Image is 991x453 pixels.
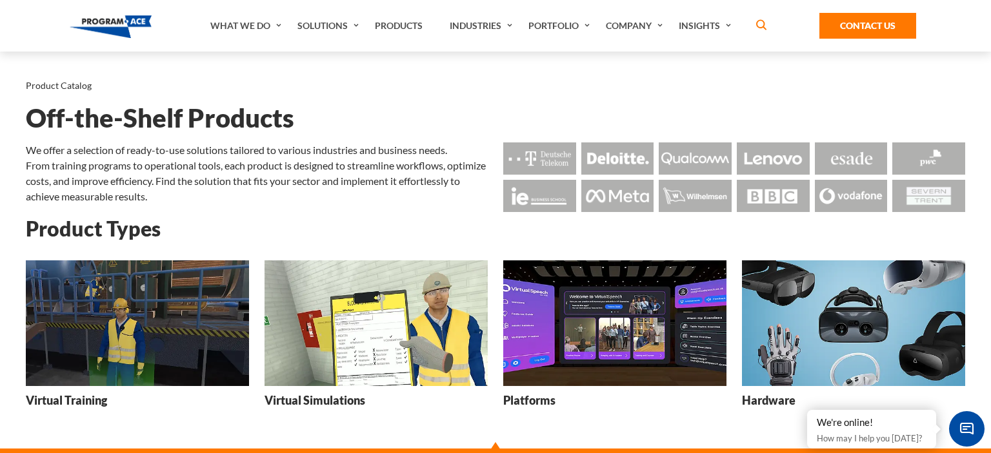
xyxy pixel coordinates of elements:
[742,260,965,386] img: Hardware
[265,260,488,386] img: Virtual Simulations
[949,411,985,447] span: Chat Widget
[659,142,732,175] img: Logo - Qualcomm
[26,260,249,418] a: Virtual Training
[892,142,965,175] img: Logo - Pwc
[503,260,726,418] a: Platforms
[892,180,965,212] img: Logo - Seven Trent
[265,260,488,418] a: Virtual Simulations
[737,180,810,212] img: Logo - BBC
[503,180,576,212] img: Logo - Ie Business School
[581,142,654,175] img: Logo - Deloitte
[503,142,576,175] img: Logo - Deutsche Telekom
[265,392,365,409] h3: Virtual Simulations
[26,217,965,240] h2: Product Types
[26,260,249,386] img: Virtual Training
[26,107,965,130] h1: Off-the-Shelf Products
[742,392,796,409] h3: Hardware
[26,142,488,158] p: We offer a selection of ready-to-use solutions tailored to various industries and business needs.
[70,15,152,38] img: Program-Ace
[581,180,654,212] img: Logo - Meta
[26,158,488,204] p: From training programs to operational tools, each product is designed to streamline workflows, op...
[503,392,556,409] h3: Platforms
[817,430,926,446] p: How may I help you [DATE]?
[819,13,916,39] a: Contact Us
[26,77,92,94] li: Product Catalog
[815,142,888,175] img: Logo - Esade
[659,180,732,212] img: Logo - Wilhemsen
[815,180,888,212] img: Logo - Vodafone
[26,392,107,409] h3: Virtual Training
[737,142,810,175] img: Logo - Lenovo
[26,77,965,94] nav: breadcrumb
[817,416,926,429] div: We're online!
[742,260,965,418] a: Hardware
[503,260,726,386] img: Platforms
